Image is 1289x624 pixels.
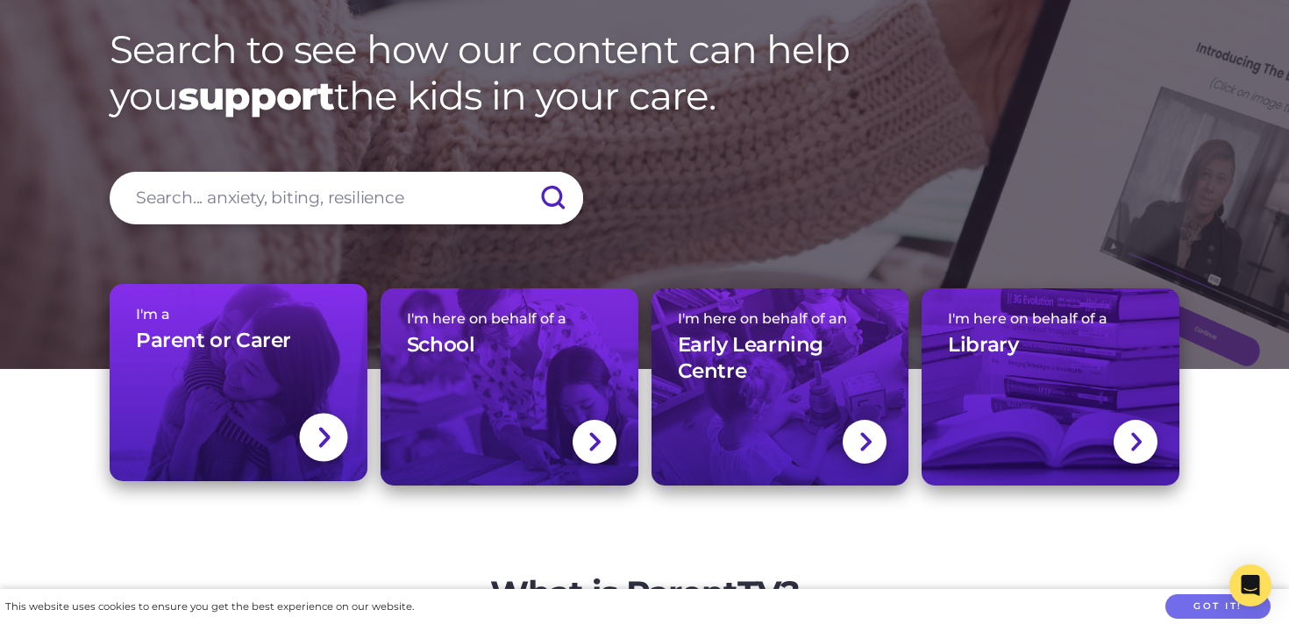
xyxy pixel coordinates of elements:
[381,288,638,486] a: I'm here on behalf of aSchool
[858,430,872,453] img: svg+xml;base64,PHN2ZyBlbmFibGUtYmFja2dyb3VuZD0ibmV3IDAgMCAxNC44IDI1LjciIHZpZXdCb3g9IjAgMCAxNC44ID...
[948,310,1153,327] span: I'm here on behalf of a
[136,328,291,354] h3: Parent or Carer
[522,172,583,224] input: Submit
[316,573,973,613] h2: What is ParentTV?
[1129,430,1143,453] img: svg+xml;base64,PHN2ZyBlbmFibGUtYmFja2dyb3VuZD0ibmV3IDAgMCAxNC44IDI1LjciIHZpZXdCb3g9IjAgMCAxNC44ID...
[5,598,414,616] div: This website uses cookies to ensure you get the best experience on our website.
[407,310,612,327] span: I'm here on behalf of a
[922,288,1179,486] a: I'm here on behalf of aLibrary
[948,332,1018,358] h3: Library
[678,310,883,327] span: I'm here on behalf of an
[407,332,475,358] h3: School
[110,26,1179,119] h1: Search to see how our content can help you the kids in your care.
[136,306,341,323] span: I'm a
[588,430,601,453] img: svg+xml;base64,PHN2ZyBlbmFibGUtYmFja2dyb3VuZD0ibmV3IDAgMCAxNC44IDI1LjciIHZpZXdCb3g9IjAgMCAxNC44ID...
[1229,564,1271,606] div: Open Intercom Messenger
[317,424,331,450] img: svg+xml;base64,PHN2ZyBlbmFibGUtYmFja2dyb3VuZD0ibmV3IDAgMCAxNC44IDI1LjciIHZpZXdCb3g9IjAgMCAxNC44ID...
[678,332,883,385] h3: Early Learning Centre
[652,288,909,486] a: I'm here on behalf of anEarly Learning Centre
[110,172,583,224] input: Search... anxiety, biting, resilience
[110,284,367,481] a: I'm aParent or Carer
[178,72,334,119] strong: support
[1165,594,1271,620] button: Got it!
